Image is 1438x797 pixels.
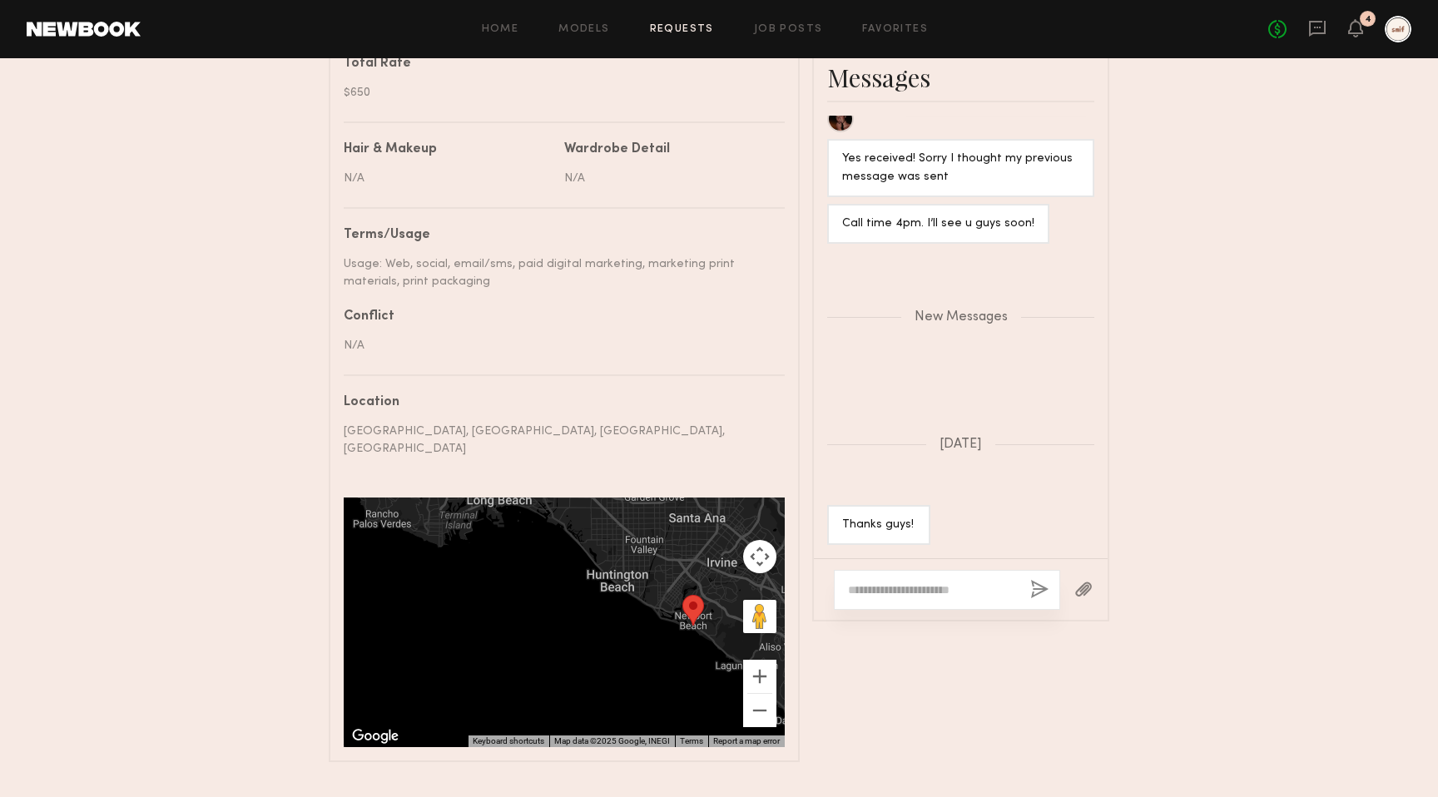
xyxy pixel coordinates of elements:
[827,61,1094,94] div: Messages
[344,229,772,242] div: Terms/Usage
[743,600,776,633] button: Drag Pegman onto the map to open Street View
[743,694,776,727] button: Zoom out
[842,516,915,535] div: Thanks guys!
[344,84,772,101] div: $650
[344,57,772,71] div: Total Rate
[743,540,776,573] button: Map camera controls
[348,725,403,747] a: Open this area in Google Maps (opens a new window)
[554,736,670,745] span: Map data ©2025 Google, INEGI
[680,736,703,745] a: Terms
[842,150,1079,188] div: Yes received! Sorry I thought my previous message was sent
[344,396,772,409] div: Location
[564,170,772,187] div: N/A
[713,736,780,745] a: Report a map error
[564,143,670,156] div: Wardrobe Detail
[915,310,1008,324] span: New Messages
[344,255,772,290] div: Usage: Web, social, email/sms, paid digital marketing, marketing print materials, print packaging
[842,215,1034,234] div: Call time 4pm. I’ll see u guys soon!
[743,660,776,693] button: Zoom in
[344,423,772,458] div: [GEOGRAPHIC_DATA], [GEOGRAPHIC_DATA], [GEOGRAPHIC_DATA], [GEOGRAPHIC_DATA]
[344,310,772,324] div: Conflict
[558,24,609,35] a: Models
[754,24,823,35] a: Job Posts
[344,143,437,156] div: Hair & Makeup
[1365,15,1371,24] div: 4
[344,337,772,354] div: N/A
[862,24,928,35] a: Favorites
[940,438,982,452] span: [DATE]
[473,735,544,747] button: Keyboard shortcuts
[348,725,403,747] img: Google
[344,170,552,187] div: N/A
[650,24,714,35] a: Requests
[482,24,519,35] a: Home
